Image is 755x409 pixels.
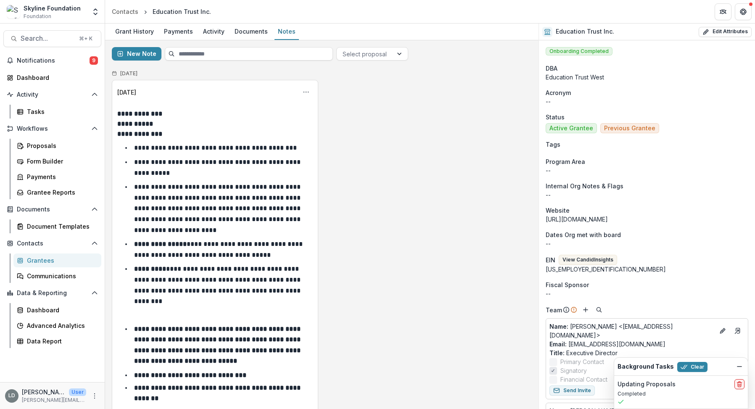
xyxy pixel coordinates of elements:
div: Notes [275,25,299,37]
div: Lisa Dinh [8,393,15,398]
nav: breadcrumb [108,5,214,18]
div: Dashboard [17,73,95,82]
a: Communications [13,269,101,283]
button: delete [734,379,744,389]
p: -- [546,97,748,106]
button: Partners [715,3,731,20]
a: Email: [EMAIL_ADDRESS][DOMAIN_NAME] [549,340,665,348]
span: Foundation [24,13,51,20]
button: Notifications9 [3,54,101,67]
a: Advanced Analytics [13,319,101,332]
a: Dashboard [3,71,101,84]
p: [PERSON_NAME][EMAIL_ADDRESS][DOMAIN_NAME] [22,396,86,404]
span: Title : [549,349,565,356]
span: DBA [546,64,557,73]
a: Payments [161,24,196,40]
a: Proposals [13,139,101,153]
h2: [DATE] [120,71,137,77]
div: ⌘ + K [77,34,94,43]
button: View CandidInsights [559,255,617,265]
p: [PERSON_NAME] <[EMAIL_ADDRESS][DOMAIN_NAME]> [549,322,714,340]
a: Contacts [108,5,142,18]
button: Add [581,305,591,315]
a: Notes [275,24,299,40]
p: [PERSON_NAME] [22,388,66,396]
span: Contacts [17,240,88,247]
a: Dashboard [13,303,101,317]
div: Form Builder [27,157,95,166]
span: Website [546,206,570,215]
span: Status [546,113,565,121]
button: Edit [718,326,728,336]
a: Documents [231,24,271,40]
span: Data & Reporting [17,290,88,297]
a: Grantees [13,253,101,267]
span: Primary Contact [560,357,604,366]
button: More [90,391,100,401]
button: Clear [677,362,707,372]
span: 9 [90,56,98,65]
button: Open Workflows [3,122,101,135]
div: Tasks [27,107,95,116]
span: Search... [21,34,74,42]
button: Dismiss [734,362,744,372]
a: Payments [13,170,101,184]
div: Proposals [27,141,95,150]
span: Signatory [560,366,587,375]
div: [US_EMPLOYER_IDENTIFICATION_NUMBER] [546,265,748,274]
div: Grantee Reports [27,188,95,197]
h2: Background Tasks [618,363,674,370]
div: [DATE] [117,88,136,97]
button: Open Data & Reporting [3,286,101,300]
button: Get Help [735,3,752,20]
h2: Education Trust Inc. [556,28,614,35]
button: Open Activity [3,88,101,101]
button: New Note [112,47,161,61]
a: Document Templates [13,219,101,233]
div: Contacts [112,7,138,16]
button: Edit Attributes [699,27,752,37]
div: Data Report [27,337,95,346]
span: Internal Org Notes & Flags [546,182,623,190]
div: Communications [27,272,95,280]
p: -- [546,190,748,199]
span: Previous Grantee [604,125,655,132]
img: Skyline Foundation [7,5,20,18]
button: Search... [3,30,101,47]
span: Name : [549,323,568,330]
p: User [69,388,86,396]
a: Go to contact [731,324,744,338]
p: -- [546,239,748,248]
span: Workflows [17,125,88,132]
div: Education Trust West [546,73,748,82]
div: Skyline Foundation [24,4,81,13]
h2: Updating Proposals [618,381,676,388]
button: Send Invite [549,385,595,396]
div: Education Trust Inc. [153,7,211,16]
span: Dates Org met with board [546,230,621,239]
p: Executive Director [549,348,744,357]
p: Team [546,306,562,314]
p: -- [546,166,748,175]
p: EIN [546,256,555,264]
span: Financial Contact [560,375,607,384]
a: [URL][DOMAIN_NAME] [546,216,608,223]
div: Payments [161,25,196,37]
div: Documents [231,25,271,37]
div: Grantees [27,256,95,265]
span: Program Area [546,157,585,166]
span: Email: [549,340,567,348]
span: Active Grantee [549,125,593,132]
a: Tasks [13,105,101,119]
button: Open entity switcher [90,3,101,20]
a: Grantee Reports [13,185,101,199]
a: Name: [PERSON_NAME] <[EMAIL_ADDRESS][DOMAIN_NAME]> [549,322,714,340]
span: Activity [17,91,88,98]
div: Grant History [112,25,157,37]
div: -- [546,289,748,298]
a: Data Report [13,334,101,348]
button: Search [594,305,604,315]
button: Options [299,85,313,99]
span: Acronym [546,88,571,97]
div: Payments [27,172,95,181]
